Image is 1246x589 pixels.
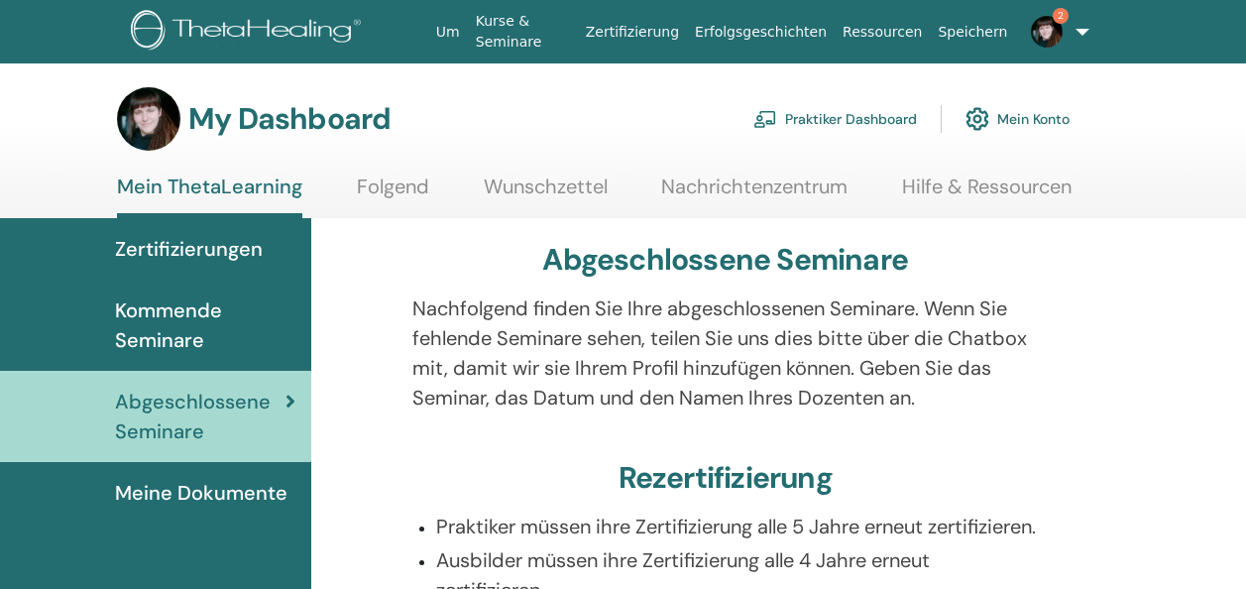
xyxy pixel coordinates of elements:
[115,478,287,508] span: Meine Dokumente
[965,97,1070,141] a: Mein Konto
[902,175,1072,213] a: Hilfe & Ressourcen
[965,102,989,136] img: cog.svg
[930,14,1015,51] a: Speichern
[835,14,930,51] a: Ressourcen
[542,242,908,278] h3: Abgeschlossene Seminare
[115,295,295,355] span: Kommende Seminare
[412,294,1038,412] p: Nachfolgend finden Sie Ihre abgeschlossenen Seminare. Wenn Sie fehlende Seminare sehen, teilen Si...
[578,14,687,51] a: Zertifizierung
[753,110,777,128] img: chalkboard-teacher.svg
[357,175,429,213] a: Folgend
[1053,8,1069,24] span: 2
[117,87,180,151] img: default.jpg
[468,3,578,60] a: Kurse & Seminare
[436,512,1038,541] p: Praktiker müssen ihre Zertifizierung alle 5 Jahre erneut zertifizieren.
[1031,16,1063,48] img: default.jpg
[687,14,835,51] a: Erfolgsgeschichten
[115,234,263,264] span: Zertifizierungen
[117,175,302,218] a: Mein ThetaLearning
[484,175,608,213] a: Wunschzettel
[428,14,468,51] a: Um
[753,97,917,141] a: Praktiker Dashboard
[661,175,848,213] a: Nachrichtenzentrum
[115,387,285,446] span: Abgeschlossene Seminare
[131,10,368,55] img: logo.png
[619,460,833,496] h3: Rezertifizierung
[188,101,391,137] h3: My Dashboard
